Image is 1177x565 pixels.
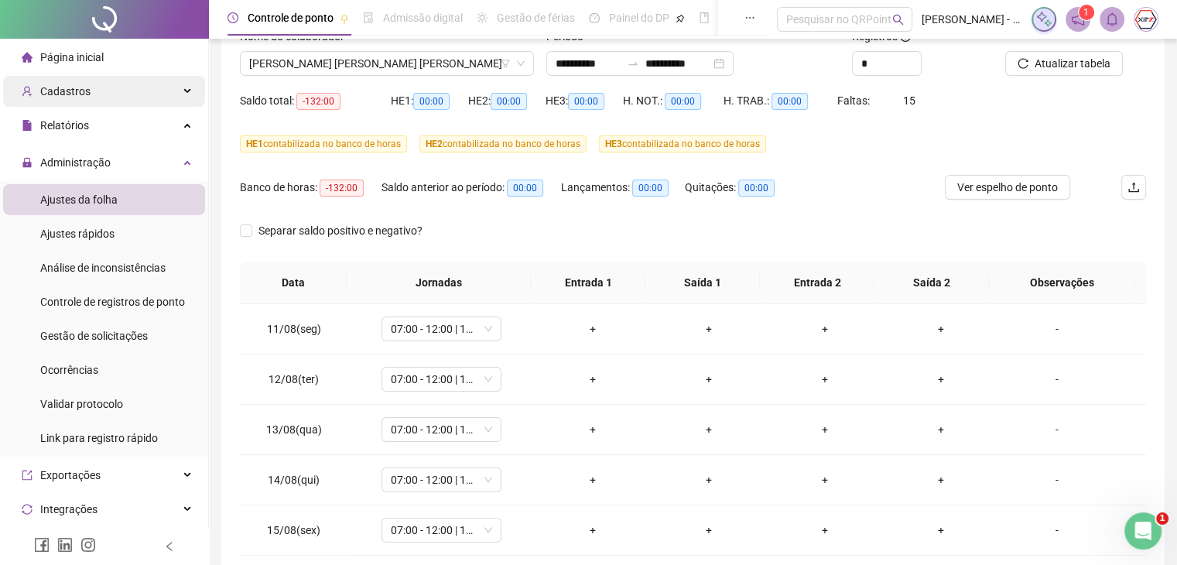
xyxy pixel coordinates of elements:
span: 14/08(qui) [268,474,320,486]
div: Saldo total: [240,92,391,110]
div: Quitações: [685,179,798,197]
th: Saída 1 [645,262,760,304]
button: Atualizar tabela [1005,51,1123,76]
span: 07:00 - 12:00 | 13:00 - 17:00 [391,317,492,341]
span: 00:00 [632,180,669,197]
div: - [1011,320,1102,337]
span: Link para registro rápido [40,432,158,444]
span: book [699,12,710,23]
th: Saída 2 [874,262,989,304]
div: + [779,471,871,488]
span: Ajustes da folha [40,193,118,206]
span: pushpin [676,14,685,23]
span: bell [1105,12,1119,26]
span: sun [477,12,488,23]
img: 24151 [1134,8,1158,31]
span: 07:00 - 12:00 | 13:00 - 16:00 [391,519,492,542]
span: Atualizar tabela [1035,55,1110,72]
span: 00:00 [738,180,775,197]
div: Lançamentos: [561,179,685,197]
span: 00:00 [772,93,808,110]
span: contabilizada no banco de horas [599,135,766,152]
span: -132:00 [296,93,340,110]
span: contabilizada no banco de horas [419,135,587,152]
span: Faltas: [837,94,872,107]
th: Data [240,262,347,304]
span: 1 [1156,512,1168,525]
span: Gestão de férias [497,12,575,24]
span: Exportações [40,469,101,481]
span: 07:00 - 12:00 | 13:00 - 17:00 [391,368,492,391]
th: Entrada 1 [531,262,645,304]
span: Separar saldo positivo e negativo? [252,222,429,239]
span: export [22,470,33,481]
div: H. TRAB.: [724,92,837,110]
div: + [779,320,871,337]
div: + [895,371,987,388]
div: - [1011,471,1102,488]
div: + [895,320,987,337]
div: + [663,320,754,337]
img: sparkle-icon.fc2bf0ac1784a2077858766a79e2daf3.svg [1035,11,1052,28]
span: contabilizada no banco de horas [240,135,407,152]
span: HE 3 [605,139,622,149]
span: Ocorrências [40,364,98,376]
span: Painel do DP [609,12,669,24]
span: left [164,541,175,552]
span: Página inicial [40,51,104,63]
div: + [895,522,987,539]
div: + [663,471,754,488]
span: to [627,57,639,70]
div: + [547,371,638,388]
span: 00:00 [507,180,543,197]
span: linkedin [57,537,73,553]
button: Ver espelho de ponto [945,175,1070,200]
span: down [516,59,525,68]
span: pushpin [340,14,349,23]
span: notification [1071,12,1085,26]
span: home [22,52,33,63]
span: 07:00 - 12:00 | 13:00 - 17:00 [391,468,492,491]
span: file-done [363,12,374,23]
span: 12/08(ter) [269,373,319,385]
span: Ajustes rápidos [40,228,115,240]
div: + [547,522,638,539]
span: Ver espelho de ponto [957,179,1058,196]
span: Gestão de solicitações [40,330,148,342]
span: 00:00 [568,93,604,110]
div: + [779,371,871,388]
span: user-add [22,86,33,97]
div: HE 2: [468,92,546,110]
sup: 1 [1079,5,1094,20]
div: + [663,371,754,388]
div: - [1011,421,1102,438]
span: instagram [80,537,96,553]
span: search [892,14,904,26]
span: dashboard [589,12,600,23]
span: Controle de registros de ponto [40,296,185,308]
span: 1 [1083,7,1089,18]
span: Validar protocolo [40,398,123,410]
span: Admissão digital [383,12,463,24]
span: swap-right [627,57,639,70]
span: sync [22,504,33,515]
div: - [1011,371,1102,388]
div: + [779,522,871,539]
span: upload [1127,181,1140,193]
div: + [895,471,987,488]
span: HE 1 [246,139,263,149]
div: + [547,471,638,488]
span: Cadastros [40,85,91,98]
div: + [547,320,638,337]
span: Relatórios [40,119,89,132]
span: HE 2 [426,139,443,149]
span: 15/08(sex) [267,524,320,536]
div: + [779,421,871,438]
span: 00:00 [413,93,450,110]
span: -132:00 [320,180,364,197]
div: HE 1: [391,92,468,110]
th: Observações [989,262,1134,304]
span: 11/08(seg) [267,323,321,335]
div: - [1011,522,1102,539]
span: facebook [34,537,50,553]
